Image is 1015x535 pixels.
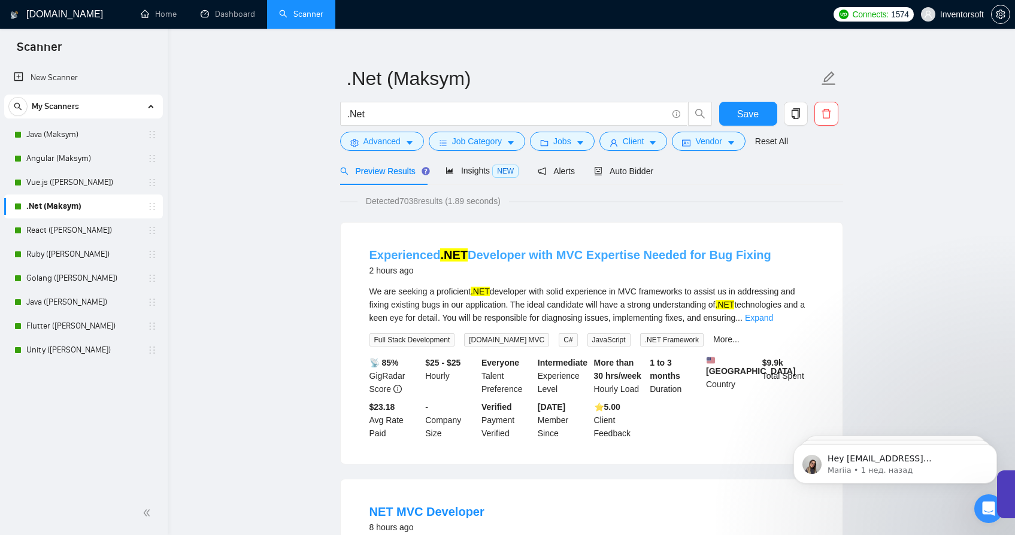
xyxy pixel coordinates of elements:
a: More... [713,335,740,344]
a: Flutter ([PERSON_NAME]) [26,314,140,338]
b: - [425,402,428,412]
input: Scanner name... [347,63,819,93]
span: .NET Framework [640,333,704,346]
span: holder [147,321,157,331]
button: userClientcaret-down [599,132,668,151]
a: homeHome [141,9,177,19]
div: Company Size [423,400,479,440]
a: Ruby ([PERSON_NAME]) [26,242,140,266]
span: holder [147,130,157,139]
span: Jobs [553,135,571,148]
button: search [8,97,28,116]
span: holder [147,226,157,235]
iframe: Intercom live chat [974,494,1003,523]
a: .Net (Maksym) [26,194,140,218]
div: We are seeking a proficient developer with solid experience in MVC frameworks to assist us in add... [369,285,814,324]
span: C# [559,333,577,346]
button: folderJobscaret-down [530,132,595,151]
span: delete [815,108,838,119]
span: caret-down [727,138,735,147]
iframe: Intercom notifications сообщение [775,419,1015,503]
span: Scanner [7,38,71,63]
div: Member Since [535,400,592,440]
b: $ 9.9k [762,358,783,367]
span: caret-down [649,138,657,147]
span: Job Category [452,135,502,148]
span: user [924,10,932,19]
div: Hourly Load [592,356,648,396]
span: holder [147,345,157,355]
span: holder [147,297,157,307]
b: Everyone [481,358,519,367]
div: Total Spent [760,356,816,396]
span: Advanced [363,135,401,148]
a: React ([PERSON_NAME]) [26,218,140,242]
span: Full Stack Development [369,333,455,346]
b: Verified [481,402,512,412]
b: Intermediate [538,358,587,367]
span: Vendor [695,135,722,148]
button: barsJob Categorycaret-down [429,132,525,151]
span: holder [147,250,157,259]
span: notification [538,167,546,175]
a: Angular (Maksym) [26,147,140,171]
div: Client Feedback [592,400,648,440]
b: More than 30 hrs/week [594,358,641,381]
span: Detected 7038 results (1.89 seconds) [357,194,509,208]
div: 2 hours ago [369,263,771,278]
div: GigRadar Score [367,356,423,396]
span: holder [147,273,157,283]
a: Unity ([PERSON_NAME]) [26,338,140,362]
span: holder [147,154,157,163]
img: upwork-logo.png [839,10,849,19]
a: New Scanner [14,66,153,90]
span: Client [623,135,644,148]
a: dashboardDashboard [201,9,255,19]
button: setting [991,5,1010,24]
span: 1574 [891,8,909,21]
mark: .NET [440,248,468,262]
span: edit [821,71,837,86]
li: My Scanners [4,95,163,362]
span: holder [147,202,157,211]
a: Experienced.NETDeveloper with MVC Expertise Needed for Bug Fixing [369,248,771,262]
span: Auto Bidder [594,166,653,176]
b: ⭐️ 5.00 [594,402,620,412]
span: search [340,167,349,175]
span: caret-down [576,138,584,147]
li: New Scanner [4,66,163,90]
b: 📡 85% [369,358,399,367]
a: NET MVC Developer [369,505,484,518]
span: caret-down [405,138,414,147]
a: Golang ([PERSON_NAME]) [26,266,140,290]
span: holder [147,178,157,187]
span: area-chart [446,166,454,175]
span: Connects: [853,8,889,21]
span: ... [735,313,743,323]
span: copy [784,108,807,119]
div: Hourly [423,356,479,396]
b: [GEOGRAPHIC_DATA] [706,356,796,376]
a: Java (Maksym) [26,123,140,147]
div: Payment Verified [479,400,535,440]
div: Country [704,356,760,396]
span: setting [992,10,1010,19]
mark: .NET [716,300,735,309]
button: search [688,102,712,126]
button: delete [814,102,838,126]
a: Java ([PERSON_NAME]) [26,290,140,314]
span: search [9,102,27,111]
span: [DOMAIN_NAME] MVC [464,333,549,346]
span: Insights [446,166,519,175]
div: Talent Preference [479,356,535,396]
button: copy [784,102,808,126]
a: Vue.js ([PERSON_NAME]) [26,171,140,194]
button: Save [719,102,777,126]
button: settingAdvancedcaret-down [340,132,424,151]
img: 🇺🇸 [707,356,715,364]
span: idcard [682,138,690,147]
b: $23.18 [369,402,395,412]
